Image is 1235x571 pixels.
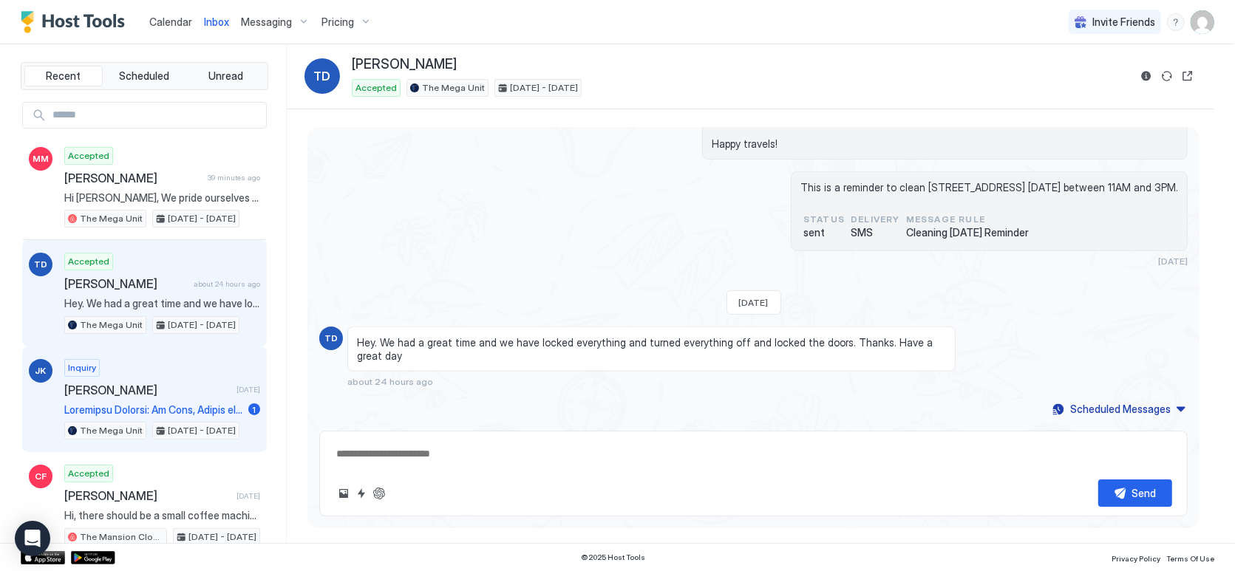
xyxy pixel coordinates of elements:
span: Message Rule [906,213,1029,226]
button: Reservation information [1137,67,1155,85]
button: Open reservation [1179,67,1197,85]
span: Accepted [68,467,109,480]
span: Hi [PERSON_NAME], We pride ourselves on providing a 5-star experience. Just wanted to check in an... [64,191,260,205]
span: [DATE] - [DATE] [168,424,236,437]
span: Inbox [204,16,229,28]
div: Send [1132,485,1157,501]
button: Upload image [335,485,353,502]
span: SMS [851,226,900,239]
span: The Mega Unit [80,318,143,332]
input: Input Field [47,103,266,128]
span: TD [314,67,331,85]
button: ChatGPT Auto Reply [370,485,388,502]
span: Unread [208,69,243,83]
span: Accepted [68,149,109,163]
span: Invite Friends [1092,16,1155,29]
span: The Mansion Close to the City [80,530,163,544]
span: 39 minutes ago [208,173,260,182]
a: Host Tools Logo [21,11,132,33]
span: MM [33,152,49,165]
span: [DATE] - [DATE] [168,212,236,225]
span: Accepted [355,81,397,95]
span: The Mega Unit [80,424,143,437]
span: Calendar [149,16,192,28]
span: TD [324,332,338,345]
span: [PERSON_NAME] [64,383,231,397]
span: TD [34,258,47,271]
span: Hi, there should be a small coffee machine and a french press. It is up to the guest to buy pods ... [64,509,260,522]
span: [DATE] [237,385,260,394]
a: Terms Of Use [1166,550,1214,565]
span: [DATE] [1158,256,1188,267]
span: CF [35,470,47,483]
span: Hey. We had a great time and we have locked everything and turned everything off and locked the d... [357,336,946,362]
span: [DATE] [739,297,769,308]
div: menu [1167,13,1185,31]
span: [PERSON_NAME] [64,488,231,503]
span: Cleaning [DATE] Reminder [906,226,1029,239]
span: Accepted [68,255,109,268]
span: Scheduled [120,69,170,83]
button: Scheduled [106,66,184,86]
button: Send [1098,479,1172,507]
div: tab-group [21,62,268,90]
span: Privacy Policy [1112,554,1160,563]
span: [DATE] [237,491,260,501]
span: status [803,213,845,226]
span: about 24 hours ago [194,279,260,289]
button: Recent [24,66,103,86]
button: Quick reply [353,485,370,502]
a: Privacy Policy [1112,550,1160,565]
span: sent [803,226,845,239]
button: Scheduled Messages [1050,399,1188,419]
span: Loremipsu Dolorsi: Am Cons, Adipis eli sedd eiusmod, T incidi ut lab etd magn aliq E adm veni qui... [64,403,242,417]
span: JK [35,364,47,377]
button: Sync reservation [1158,67,1176,85]
span: Hey. We had a great time and we have locked everything and turned everything off and locked the d... [64,297,260,310]
span: [PERSON_NAME] [352,56,457,73]
span: [DATE] - [DATE] [510,81,578,95]
span: Pricing [321,16,354,29]
span: The Mega Unit [80,212,143,225]
a: Inbox [204,14,229,30]
span: Inquiry [68,361,96,375]
span: This is a reminder to clean [STREET_ADDRESS] [DATE] between 11AM and 3PM. [800,181,1178,194]
button: Unread [186,66,265,86]
span: The Mega Unit [422,81,485,95]
span: [PERSON_NAME] [64,171,202,185]
span: [DATE] - [DATE] [168,318,236,332]
div: Scheduled Messages [1070,401,1171,417]
span: 1 [253,404,256,415]
a: App Store [21,551,65,564]
div: User profile [1191,10,1214,34]
span: © 2025 Host Tools [582,553,646,562]
span: Messaging [241,16,292,29]
span: about 24 hours ago [347,376,433,387]
span: [DATE] - [DATE] [188,530,256,544]
span: [PERSON_NAME] [64,276,188,291]
span: Delivery [851,213,900,226]
span: Recent [46,69,81,83]
a: Calendar [149,14,192,30]
a: Google Play Store [71,551,115,564]
span: Terms Of Use [1166,554,1214,563]
div: Open Intercom Messenger [15,521,50,556]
